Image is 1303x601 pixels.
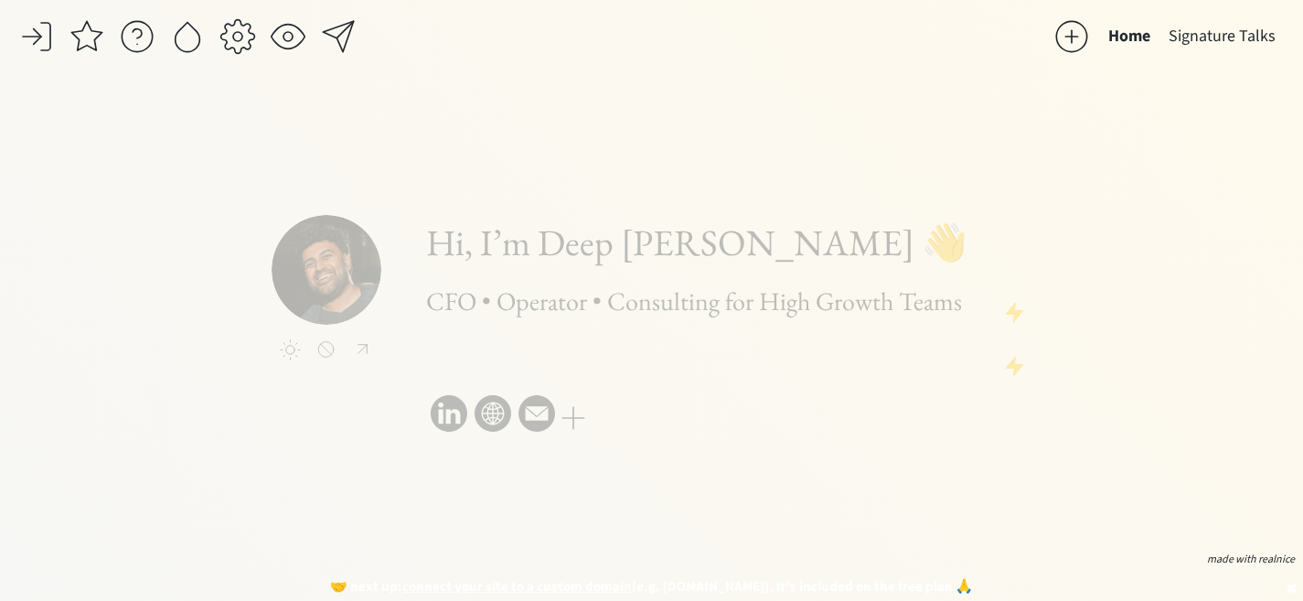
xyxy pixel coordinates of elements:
[1201,551,1301,569] button: made with realnice
[1099,18,1159,55] button: Home
[402,577,632,596] u: connect your site to a custom domain
[426,284,962,317] span: CFO • Operator • Consulting for High Growth Teams
[1159,18,1285,55] button: Signature Talks
[426,215,1029,325] h1: Hi, I’m Deep [PERSON_NAME] 👋
[131,579,1173,596] div: 🤝 next up: (e.g. [DOMAIN_NAME]). it's included on the free plan 🙏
